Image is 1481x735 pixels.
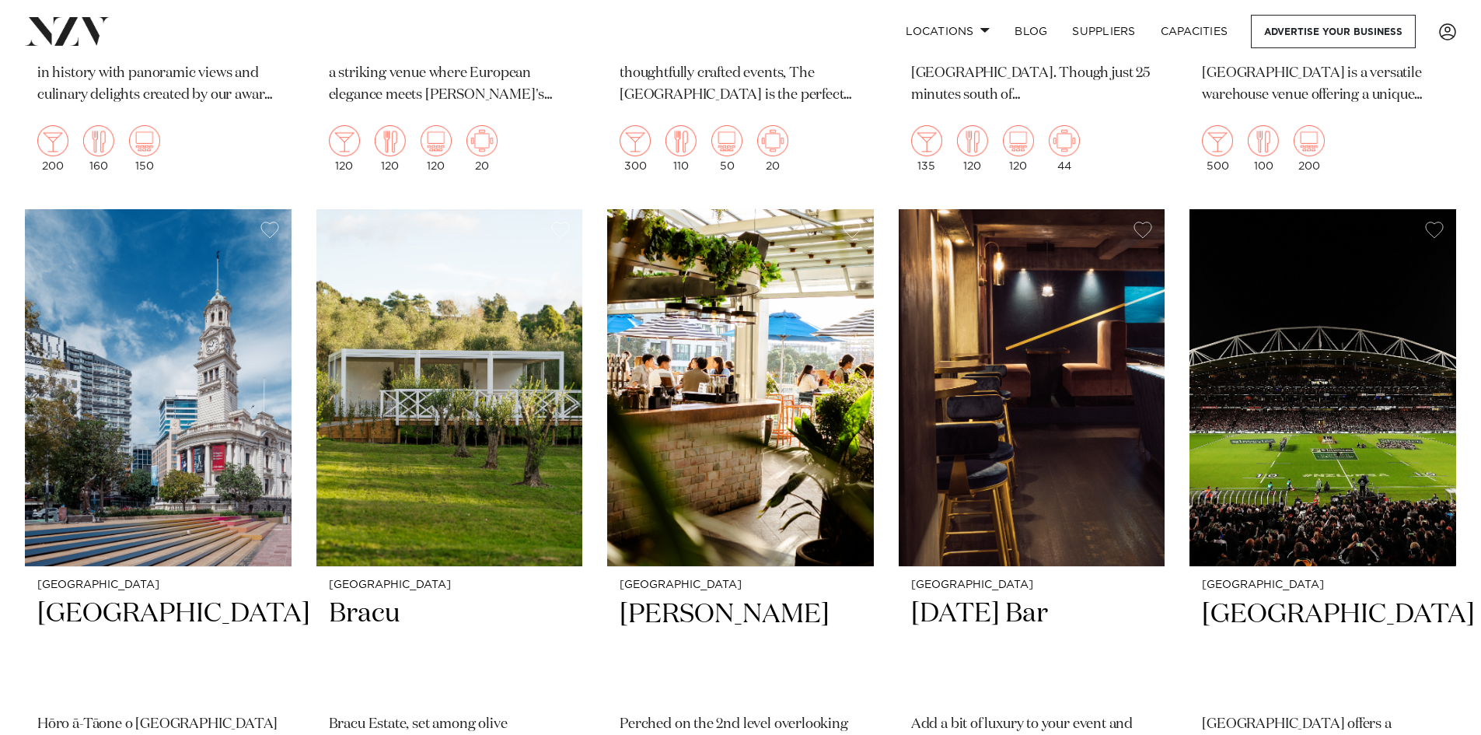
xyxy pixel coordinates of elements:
div: 20 [466,125,498,172]
small: [GEOGRAPHIC_DATA] [1202,579,1444,591]
small: [GEOGRAPHIC_DATA] [620,579,861,591]
img: dining.png [1248,125,1279,156]
img: nzv-logo.png [25,17,110,45]
p: DoubleTree by [PERSON_NAME] is a newly built hotel set in rural [GEOGRAPHIC_DATA]. Though just 25... [911,19,1153,107]
div: 500 [1202,125,1233,172]
h2: [DATE] Bar [911,597,1153,702]
img: cocktail.png [620,125,651,156]
img: theatre.png [1294,125,1325,156]
img: theatre.png [129,125,160,156]
small: [GEOGRAPHIC_DATA] [329,579,571,591]
img: cocktail.png [37,125,68,156]
p: In the heart of [GEOGRAPHIC_DATA] countryside, [GEOGRAPHIC_DATA] is a striking venue where Europe... [329,19,571,107]
div: 120 [1003,125,1034,172]
img: theatre.png [421,125,452,156]
div: 100 [1248,125,1279,172]
p: Rusticity meets luxury at The [GEOGRAPHIC_DATA]. Bringing you thoughtfully crafted events, The [G... [620,19,861,107]
div: 120 [421,125,452,172]
div: 120 [957,125,988,172]
div: 200 [37,125,68,172]
a: Capacities [1148,15,1241,48]
div: 200 [1294,125,1325,172]
div: 110 [665,125,697,172]
small: [GEOGRAPHIC_DATA] [911,579,1153,591]
img: dining.png [665,125,697,156]
img: theatre.png [1003,125,1034,156]
img: cocktail.png [329,125,360,156]
div: 120 [375,125,406,172]
small: [GEOGRAPHIC_DATA] [37,579,279,591]
a: BLOG [1002,15,1060,48]
div: 44 [1049,125,1080,172]
a: Locations [893,15,1002,48]
img: dining.png [83,125,114,156]
a: Advertise your business [1251,15,1416,48]
h2: Bracu [329,597,571,702]
div: 20 [757,125,788,172]
img: dining.png [957,125,988,156]
img: cocktail.png [911,125,942,156]
img: theatre.png [711,125,742,156]
img: dining.png [375,125,406,156]
img: meeting.png [466,125,498,156]
div: 50 [711,125,742,172]
div: 135 [911,125,942,172]
h2: [GEOGRAPHIC_DATA] [37,597,279,702]
img: meeting.png [1049,125,1080,156]
h2: [GEOGRAPHIC_DATA] [1202,597,1444,702]
p: Tucked away in the suburb of [GEOGRAPHIC_DATA], [GEOGRAPHIC_DATA] is a versatile warehouse venue ... [1202,19,1444,107]
img: meeting.png [757,125,788,156]
a: SUPPLIERS [1060,15,1147,48]
p: High on the hill, overlooking the harbour is The Officers Mess. Steeped in history with panoramic... [37,19,279,107]
img: cocktail.png [1202,125,1233,156]
div: 300 [620,125,651,172]
div: 160 [83,125,114,172]
div: 150 [129,125,160,172]
h2: [PERSON_NAME] [620,597,861,702]
div: 120 [329,125,360,172]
